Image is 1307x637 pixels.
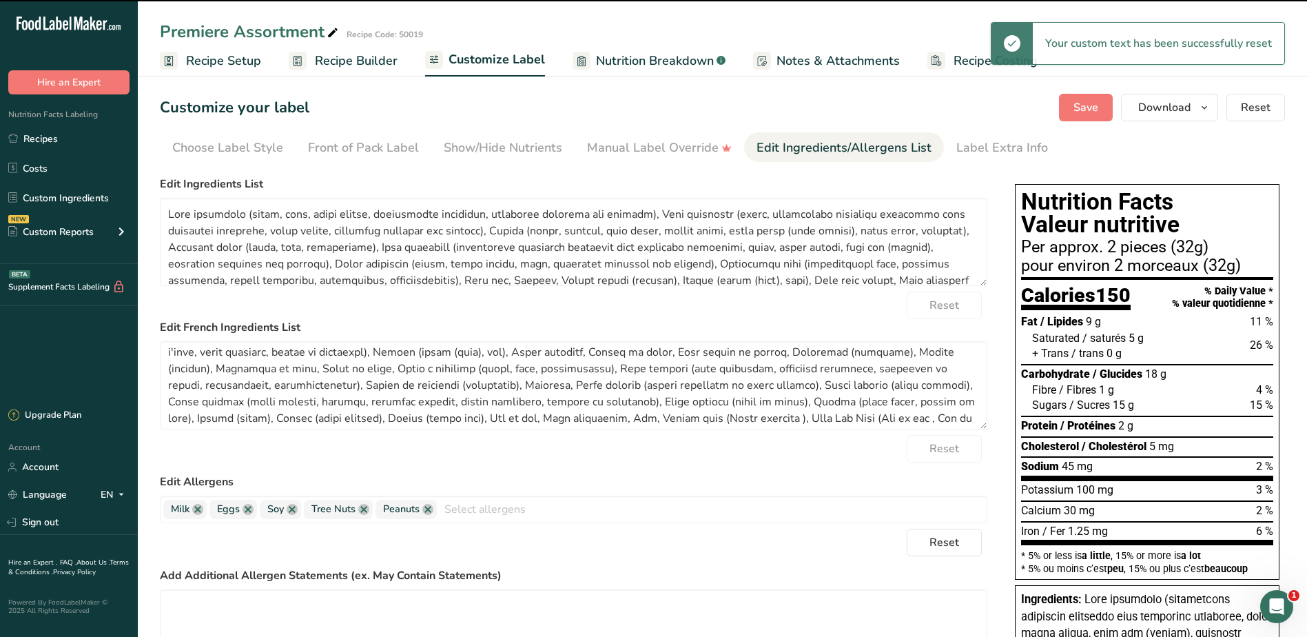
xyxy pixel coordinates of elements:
section: * 5% or less is , 15% or more is [1021,545,1273,574]
div: Manual Label Override [587,139,732,157]
span: Potassium [1021,483,1073,496]
input: Select allergens [437,498,987,520]
span: / Protéines [1060,419,1115,432]
a: Privacy Policy [53,567,96,577]
div: Front of Pack Label [308,139,419,157]
span: Eggs [217,502,240,517]
div: Show/Hide Nutrients [444,139,562,157]
span: / Fibres [1059,383,1096,396]
span: 26 % [1250,338,1273,352]
div: Label Extra Info [956,139,1048,157]
span: / saturés [1082,332,1126,345]
span: / Fer [1042,525,1065,538]
span: Save [1073,99,1098,116]
span: peu [1107,563,1124,574]
button: Hire an Expert [8,70,130,94]
span: 1 [1288,590,1299,601]
button: Reset [907,435,982,463]
span: Protein [1021,419,1058,432]
label: Add Additional Allergen Statements (ex. May Contain Statements) [160,567,987,584]
span: Recipe Setup [186,52,261,70]
span: beaucoup [1204,563,1248,574]
span: Reset [929,297,959,314]
span: / Lipides [1040,315,1083,328]
span: 5 g [1129,332,1144,345]
div: EN [101,487,130,503]
div: pour environ 2 morceaux (32g) [1021,258,1273,274]
button: Reset [907,529,982,556]
span: 2 % [1256,460,1273,473]
span: Sodium [1021,460,1059,473]
span: Soy [267,502,284,517]
iframe: Intercom live chat [1260,590,1293,623]
span: Cholesterol [1021,440,1079,453]
span: Notes & Attachments [776,52,900,70]
span: 15 % [1250,398,1273,412]
span: Reset [929,441,959,457]
a: Language [8,483,67,507]
span: a lot [1181,550,1201,561]
span: 15 g [1113,398,1134,412]
div: Choose Label Style [172,139,283,157]
span: a little [1082,550,1111,561]
span: 2 % [1256,504,1273,517]
div: % Daily Value * % valeur quotidienne * [1172,285,1273,310]
span: 100 mg [1076,483,1113,496]
button: Save [1059,94,1113,121]
span: + Trans [1032,347,1069,360]
div: BETA [9,270,30,279]
span: 150 [1095,283,1131,307]
span: 1 g [1099,383,1114,396]
a: Terms & Conditions . [8,558,129,577]
span: / Sucres [1069,398,1110,412]
div: Calories [1021,285,1131,311]
div: Upgrade Plan [8,409,81,423]
span: Customize Label [449,50,545,69]
span: Tree Nuts [311,502,356,517]
button: Reset [907,292,982,319]
a: Customize Label [425,44,545,77]
span: Recipe Builder [315,52,398,70]
h1: Customize your label [160,97,309,119]
div: * 5% ou moins c’est , 15% ou plus c’est [1021,564,1273,574]
div: NEW [8,215,29,223]
label: Edit French Ingredients List [160,319,987,336]
a: Notes & Attachments [753,45,900,77]
span: 45 mg [1062,460,1093,473]
span: 5 mg [1149,440,1174,453]
span: Iron [1021,525,1040,538]
button: Download [1121,94,1218,121]
div: Custom Reports [8,225,94,239]
a: Recipe Costing [927,45,1038,77]
span: / Cholestérol [1082,440,1146,453]
span: Reset [1241,99,1270,116]
h1: Nutrition Facts Valeur nutritive [1021,190,1273,236]
a: Recipe Setup [160,45,261,77]
span: Peanuts [383,502,420,517]
span: 3 % [1256,483,1273,496]
label: Edit Allergens [160,474,987,490]
span: Calcium [1021,504,1061,517]
label: Edit Ingredients List [160,176,987,192]
a: Hire an Expert . [8,558,57,567]
div: Edit Ingredients/Allergens List [757,139,932,157]
span: Fibre [1032,383,1056,396]
span: 18 g [1145,367,1166,381]
a: Recipe Builder [289,45,398,77]
a: Nutrition Breakdown [573,45,725,77]
span: Reset [929,534,959,551]
a: FAQ . [60,558,76,567]
a: About Us . [76,558,110,567]
span: 4 % [1256,383,1273,396]
div: Per approx. 2 pieces (32g) [1021,239,1273,256]
span: 1.25 mg [1068,525,1108,538]
span: Milk [171,502,189,517]
span: Saturated [1032,332,1080,345]
span: 2 g [1118,419,1133,432]
span: 6 % [1256,525,1273,538]
button: Reset [1226,94,1285,121]
span: Fat [1021,315,1038,328]
span: 30 mg [1064,504,1095,517]
span: 11 % [1250,315,1273,328]
div: Your custom text has been successfully reset [1033,23,1284,64]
